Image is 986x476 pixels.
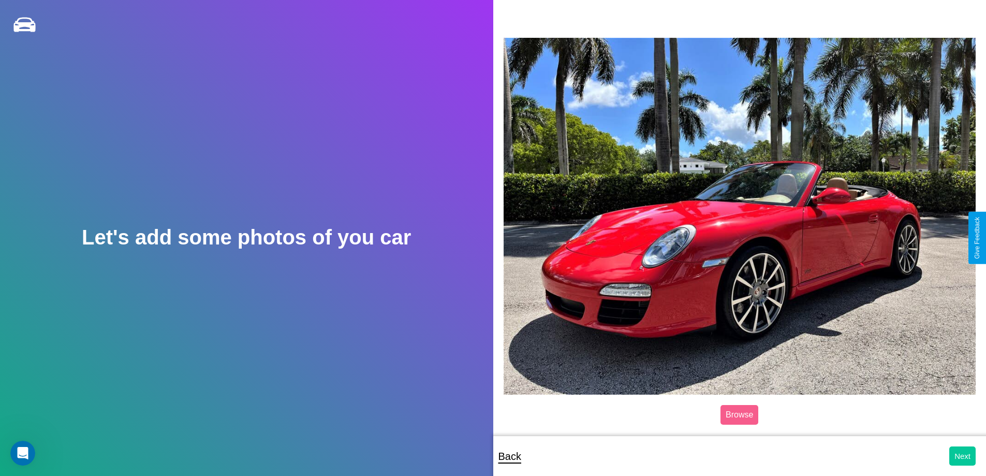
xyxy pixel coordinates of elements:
[949,446,976,466] button: Next
[720,405,758,425] label: Browse
[974,217,981,259] div: Give Feedback
[498,447,521,466] p: Back
[504,38,976,394] img: posted
[10,441,35,466] iframe: Intercom live chat
[82,226,411,249] h2: Let's add some photos of you car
